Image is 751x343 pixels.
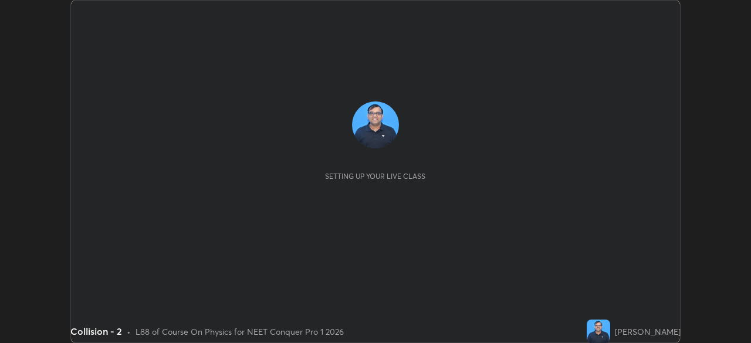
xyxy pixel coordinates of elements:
[70,324,122,338] div: Collision - 2
[587,320,610,343] img: c8efc32e9f1a4c10bde3d70895648330.jpg
[352,101,399,148] img: c8efc32e9f1a4c10bde3d70895648330.jpg
[136,325,344,338] div: L88 of Course On Physics for NEET Conquer Pro 1 2026
[325,172,425,181] div: Setting up your live class
[127,325,131,338] div: •
[615,325,681,338] div: [PERSON_NAME]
